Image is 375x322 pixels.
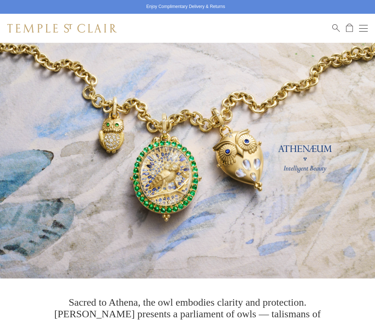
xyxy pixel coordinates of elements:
a: Open Shopping Bag [346,24,353,33]
a: Search [332,24,340,33]
p: Enjoy Complimentary Delivery & Returns [146,3,225,11]
img: Temple St. Clair [7,24,117,33]
button: Open navigation [359,24,368,33]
